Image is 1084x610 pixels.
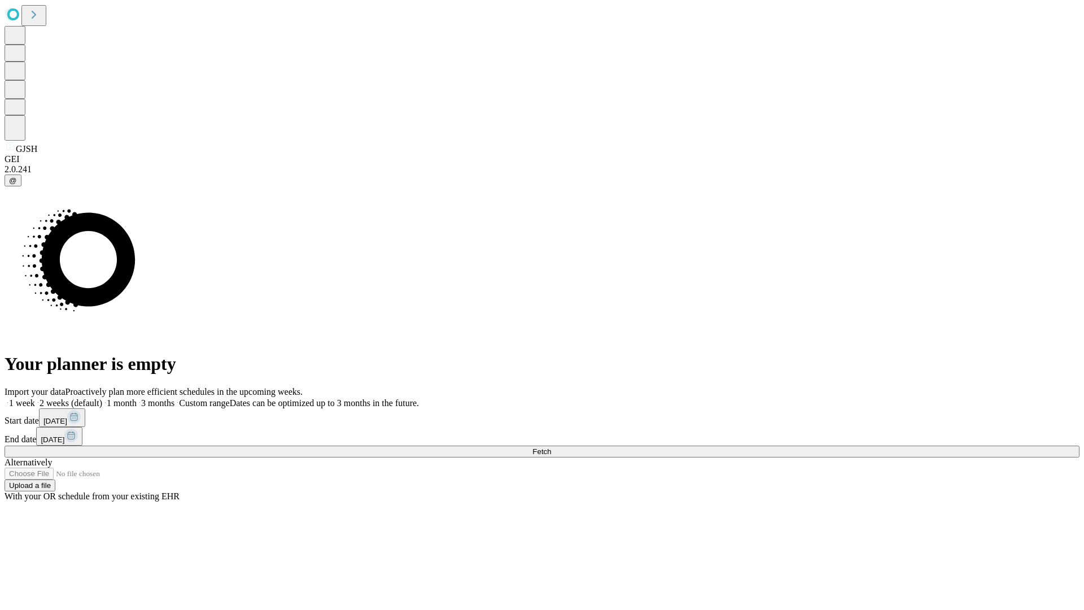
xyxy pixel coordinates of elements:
button: Fetch [5,446,1079,457]
span: With your OR schedule from your existing EHR [5,491,180,501]
span: [DATE] [41,435,64,444]
button: Upload a file [5,480,55,491]
span: Custom range [179,398,229,408]
span: 2 weeks (default) [40,398,102,408]
span: Proactively plan more efficient schedules in the upcoming weeks. [65,387,303,396]
h1: Your planner is empty [5,354,1079,374]
div: End date [5,427,1079,446]
span: [DATE] [43,417,67,425]
span: @ [9,176,17,185]
span: 3 months [141,398,174,408]
span: 1 month [107,398,137,408]
span: Import your data [5,387,65,396]
button: @ [5,175,21,186]
span: Fetch [532,447,551,456]
span: 1 week [9,398,35,408]
span: Dates can be optimized up to 3 months in the future. [230,398,419,408]
span: Alternatively [5,457,52,467]
button: [DATE] [39,408,85,427]
div: GEI [5,154,1079,164]
button: [DATE] [36,427,82,446]
span: GJSH [16,144,37,154]
div: Start date [5,408,1079,427]
div: 2.0.241 [5,164,1079,175]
